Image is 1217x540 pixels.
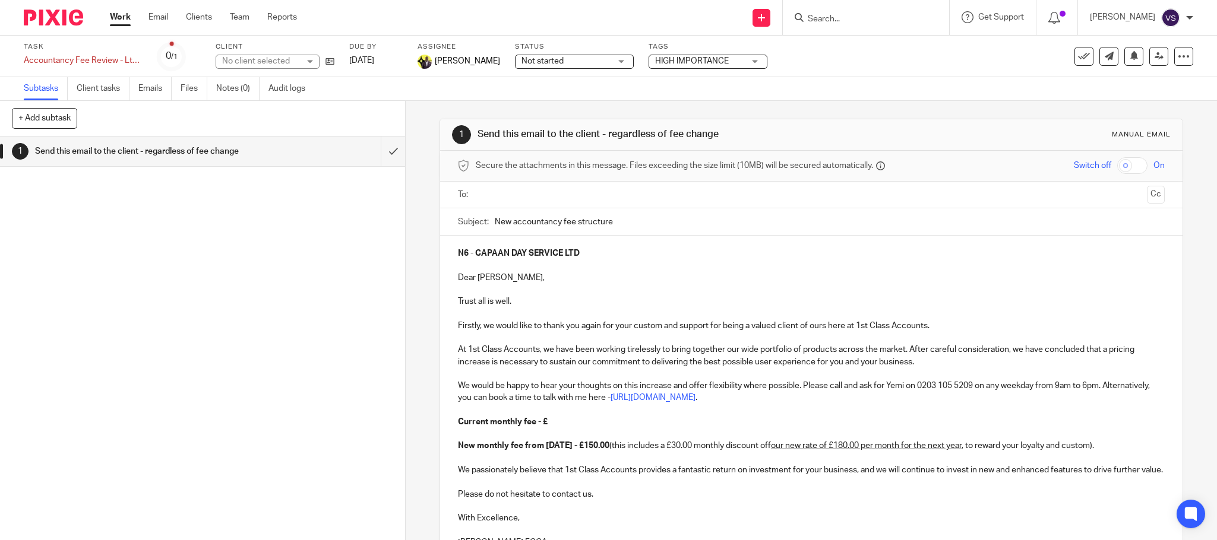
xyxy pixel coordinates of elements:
[349,42,403,52] label: Due by
[35,142,258,160] h1: Send this email to the client - regardless of fee change
[216,42,334,52] label: Client
[181,77,207,100] a: Files
[24,55,143,66] div: Accountancy Fee Review - Ltds/CICs/Charities
[230,11,249,23] a: Team
[649,42,767,52] label: Tags
[268,77,314,100] a: Audit logs
[476,160,873,171] span: Secure the attachments in this message. Files exceeding the size limit (10MB) will be secured aut...
[458,441,609,450] strong: New monthly fee from [DATE] - £150.00
[611,393,696,402] a: [URL][DOMAIN_NAME]
[458,216,489,228] label: Subject:
[521,57,564,65] span: Not started
[267,11,297,23] a: Reports
[77,77,129,100] a: Client tasks
[458,308,1165,332] p: Firstly, we would like to thank you again for your custom and support for being a valued client o...
[349,56,374,65] span: [DATE]
[435,55,500,67] span: [PERSON_NAME]
[1090,11,1155,23] p: [PERSON_NAME]
[458,380,1165,404] p: We would be happy to hear your thoughts on this increase and offer flexibility where possible. Pl...
[148,11,168,23] a: Email
[458,189,471,201] label: To:
[458,464,1165,476] p: We passionately believe that 1st Class Accounts provides a fantastic return on investment for you...
[12,143,29,160] div: 1
[458,249,580,258] strong: N6 - CAPAAN DAY SERVICE LTD
[222,55,299,67] div: No client selected
[458,488,1165,500] p: Please do not hesitate to contact us.
[1147,186,1165,204] button: Cc
[458,512,1165,524] p: With Excellence,
[171,53,178,60] small: /1
[24,9,83,26] img: Pixie
[186,11,212,23] a: Clients
[1153,160,1165,171] span: On
[24,42,143,52] label: Task
[166,49,178,63] div: 0
[771,441,962,450] u: our new rate of £180.00 per month for the next year
[458,344,1165,368] p: At 1st Class Accounts, we have been working tirelessly to bring together our wide portfolio of pr...
[655,57,729,65] span: HIGH IMPORTANCE
[1161,8,1180,27] img: svg%3E
[110,11,131,23] a: Work
[418,55,432,69] img: Yemi-Starbridge.jpg
[978,13,1024,21] span: Get Support
[515,42,634,52] label: Status
[458,418,548,426] strong: Current monthly fee - £
[1112,130,1171,139] div: Manual email
[458,296,1165,307] p: Trust all is well.
[452,125,471,144] div: 1
[807,14,913,25] input: Search
[12,108,77,128] button: + Add subtask
[216,77,260,100] a: Notes (0)
[1074,160,1111,171] span: Switch off
[24,77,68,100] a: Subtasks
[478,128,837,141] h1: Send this email to the client - regardless of fee change
[138,77,172,100] a: Emails
[418,42,500,52] label: Assignee
[458,440,1165,452] p: (this includes a £30.00 monthly discount off , to reward your loyalty and custom).
[458,272,1165,284] p: Dear [PERSON_NAME],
